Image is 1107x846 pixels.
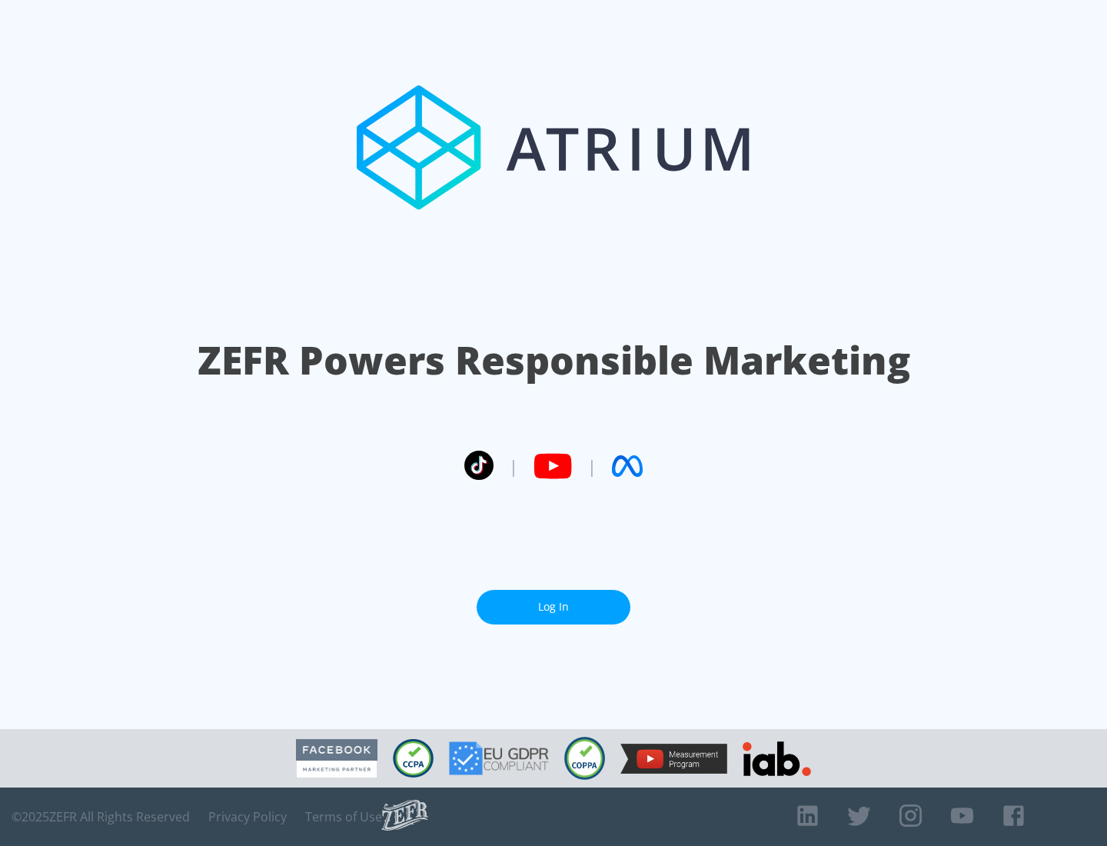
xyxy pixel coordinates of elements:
img: IAB [743,741,811,776]
h1: ZEFR Powers Responsible Marketing [198,334,910,387]
img: COPPA Compliant [564,737,605,780]
img: CCPA Compliant [393,739,434,778]
span: | [587,455,597,478]
img: GDPR Compliant [449,741,549,775]
img: YouTube Measurement Program [620,744,727,774]
a: Log In [477,590,630,625]
a: Terms of Use [305,809,382,824]
a: Privacy Policy [208,809,287,824]
img: Facebook Marketing Partner [296,739,377,778]
span: © 2025 ZEFR All Rights Reserved [12,809,190,824]
span: | [509,455,518,478]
